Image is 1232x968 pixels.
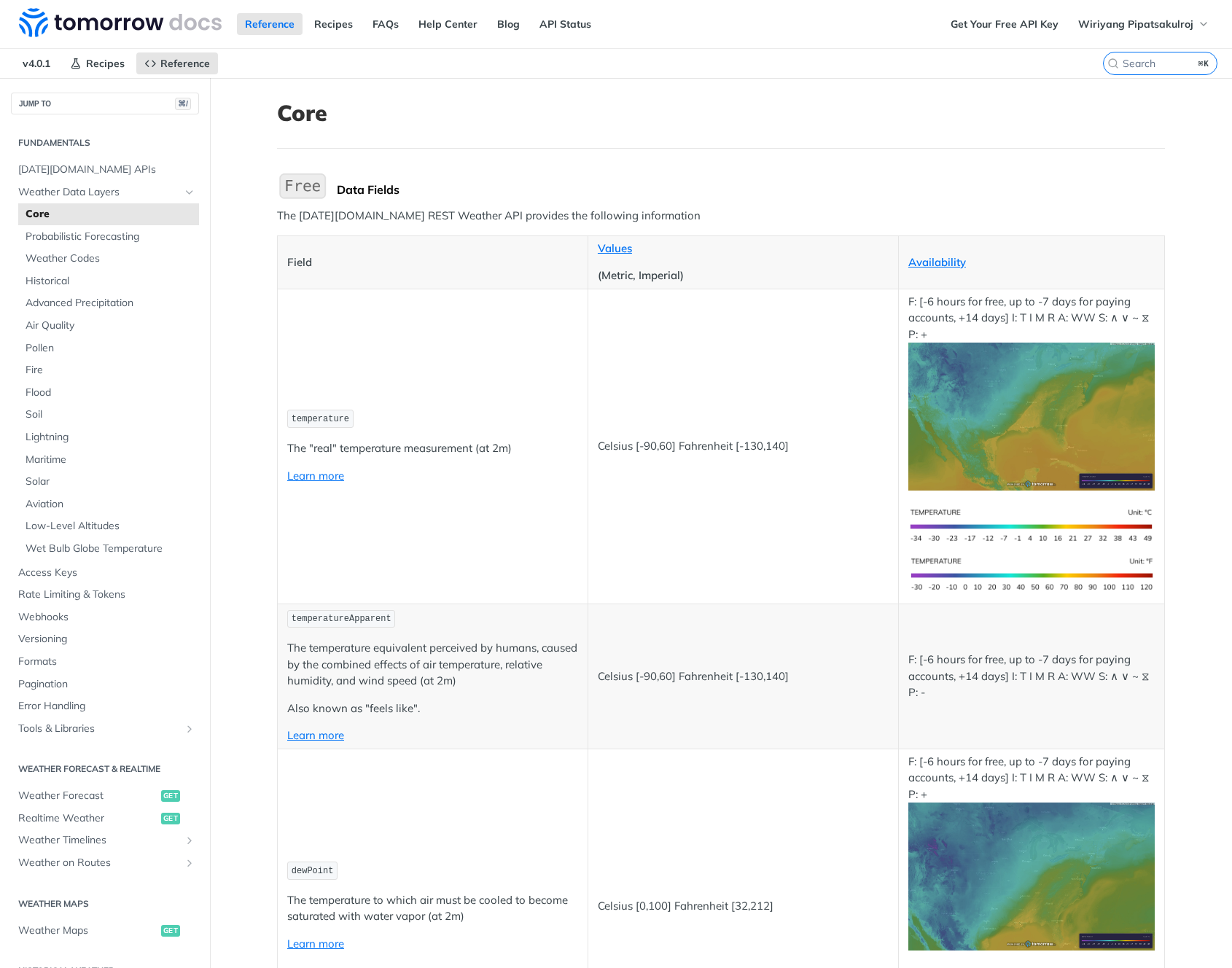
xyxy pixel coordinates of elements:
[287,254,578,271] p: Field
[136,52,218,74] a: Reference
[11,181,199,203] a: Weather Data LayersHide subpages for Weather Data Layers
[18,924,157,938] span: Weather Maps
[337,182,1165,197] div: Data Fields
[26,230,195,244] span: Probabilistic Forecasting
[18,493,199,515] a: Aviation
[26,341,195,356] span: Pollen
[1078,17,1193,31] span: Wiriyang Pipatsakulroj
[908,409,1155,423] span: Expand image
[11,920,199,942] a: Weather Mapsget
[18,226,199,248] a: Probabilistic Forecasting
[26,319,195,333] span: Air Quality
[11,674,199,695] a: Pagination
[86,57,125,70] span: Recipes
[26,274,195,289] span: Historical
[11,562,199,584] a: Access Keys
[18,426,199,448] a: Lightning
[26,475,195,489] span: Solar
[11,159,199,181] a: [DATE][DOMAIN_NAME] APIs
[237,13,303,35] a: Reference
[18,588,195,602] span: Rate Limiting & Tokens
[908,869,1155,883] span: Expand image
[11,651,199,673] a: Formats
[18,337,199,359] a: Pollen
[184,857,195,869] button: Show subpages for Weather on Routes
[18,722,180,736] span: Tools & Libraries
[26,207,195,222] span: Core
[26,497,195,512] span: Aviation
[62,52,133,74] a: Recipes
[18,833,180,848] span: Weather Timelines
[18,248,199,270] a: Weather Codes
[11,808,199,830] a: Realtime Weatherget
[18,566,195,580] span: Access Keys
[175,98,191,110] span: ⌘/
[26,430,195,445] span: Lightning
[18,538,199,560] a: Wet Bulb Globe Temperature
[598,668,889,685] p: Celsius [-90,60] Fahrenheit [-130,140]
[26,453,195,467] span: Maritime
[11,830,199,851] a: Weather TimelinesShow subpages for Weather Timelines
[15,52,58,74] span: v4.0.1
[11,785,199,807] a: Weather Forecastget
[287,700,578,717] p: Also known as "feels like".
[410,13,486,35] a: Help Center
[1070,13,1217,35] button: Wiriyang Pipatsakulroj
[598,438,889,455] p: Celsius [-90,60] Fahrenheit [-130,140]
[18,404,199,426] a: Soil
[18,789,157,803] span: Weather Forecast
[184,723,195,735] button: Show subpages for Tools & Libraries
[306,13,361,35] a: Recipes
[908,294,1155,491] p: F: [-6 hours for free, up to -7 days for paying accounts, +14 days] I: T I M R A: WW S: ∧ ∨ ~ ⧖ P: +
[26,363,195,378] span: Fire
[1107,58,1119,69] svg: Search
[18,699,195,714] span: Error Handling
[908,566,1155,580] span: Expand image
[161,790,180,802] span: get
[287,440,578,457] p: The "real" temperature measurement (at 2m)
[18,677,195,692] span: Pagination
[18,203,199,225] a: Core
[908,518,1155,531] span: Expand image
[26,542,195,556] span: Wet Bulb Globe Temperature
[18,811,157,826] span: Realtime Weather
[11,852,199,874] a: Weather on RoutesShow subpages for Weather on Routes
[598,241,632,255] a: Values
[531,13,599,35] a: API Status
[18,382,199,404] a: Flood
[11,584,199,606] a: Rate Limiting & Tokens
[598,898,889,915] p: Celsius [0,100] Fahrenheit [32,212]
[18,655,195,669] span: Formats
[18,856,180,870] span: Weather on Routes
[11,606,199,628] a: Webhooks
[18,449,199,471] a: Maritime
[908,255,966,269] a: Availability
[364,13,407,35] a: FAQs
[18,270,199,292] a: Historical
[598,268,889,284] p: (Metric, Imperial)
[287,892,578,925] p: The temperature to which air must be cooled to become saturated with water vapor (at 2m)
[11,628,199,650] a: Versioning
[18,471,199,493] a: Solar
[161,925,180,937] span: get
[19,8,222,37] img: Tomorrow.io Weather API Docs
[277,100,1165,126] h1: Core
[18,359,199,381] a: Fire
[184,187,195,198] button: Hide subpages for Weather Data Layers
[489,13,528,35] a: Blog
[18,163,195,177] span: [DATE][DOMAIN_NAME] APIs
[292,414,349,424] span: temperature
[287,640,578,690] p: The temperature equivalent perceived by humans, caused by the combined effects of air temperature...
[908,754,1155,951] p: F: [-6 hours for free, up to -7 days for paying accounts, +14 days] I: T I M R A: WW S: ∧ ∨ ~ ⧖ P: +
[18,315,199,337] a: Air Quality
[11,136,199,149] h2: Fundamentals
[292,866,334,876] span: dewPoint
[277,208,1165,225] p: The [DATE][DOMAIN_NAME] REST Weather API provides the following information
[26,386,195,400] span: Flood
[184,835,195,846] button: Show subpages for Weather Timelines
[11,695,199,717] a: Error Handling
[11,762,199,776] h2: Weather Forecast & realtime
[26,296,195,311] span: Advanced Precipitation
[161,813,180,824] span: get
[908,652,1155,701] p: F: [-6 hours for free, up to -7 days for paying accounts, +14 days] I: T I M R A: WW S: ∧ ∨ ~ ⧖ P: -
